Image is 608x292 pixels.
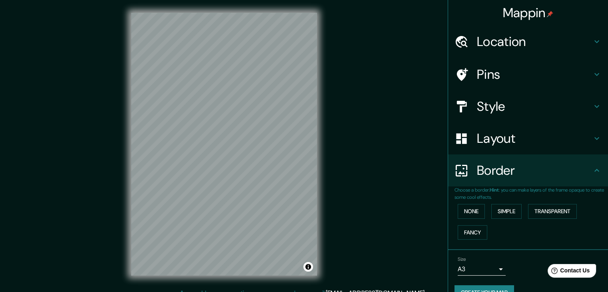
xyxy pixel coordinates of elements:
[448,90,608,122] div: Style
[477,98,592,114] h4: Style
[477,66,592,82] h4: Pins
[455,186,608,201] p: Choose a border. : you can make layers of the frame opaque to create some cool effects.
[491,204,522,219] button: Simple
[448,122,608,154] div: Layout
[477,162,592,178] h4: Border
[528,204,577,219] button: Transparent
[458,204,485,219] button: None
[477,130,592,146] h4: Layout
[503,5,554,21] h4: Mappin
[458,256,466,263] label: Size
[131,13,317,276] canvas: Map
[547,11,553,17] img: pin-icon.png
[448,154,608,186] div: Border
[458,263,506,276] div: A3
[448,26,608,58] div: Location
[448,58,608,90] div: Pins
[303,262,313,272] button: Toggle attribution
[490,187,499,193] b: Hint
[537,261,599,283] iframe: Help widget launcher
[477,34,592,50] h4: Location
[458,225,487,240] button: Fancy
